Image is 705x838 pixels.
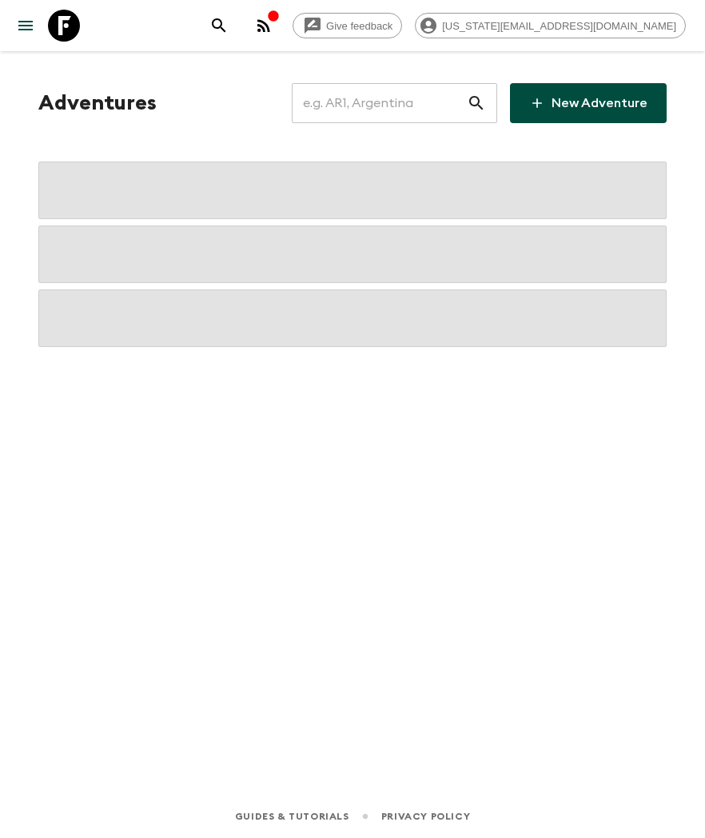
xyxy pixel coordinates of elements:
button: search adventures [203,10,235,42]
button: menu [10,10,42,42]
h1: Adventures [38,87,157,119]
a: Give feedback [293,13,402,38]
span: Give feedback [317,20,401,32]
a: New Adventure [510,83,667,123]
input: e.g. AR1, Argentina [292,81,467,126]
span: [US_STATE][EMAIL_ADDRESS][DOMAIN_NAME] [433,20,685,32]
a: Guides & Tutorials [235,808,349,825]
div: [US_STATE][EMAIL_ADDRESS][DOMAIN_NAME] [415,13,686,38]
a: Privacy Policy [381,808,470,825]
